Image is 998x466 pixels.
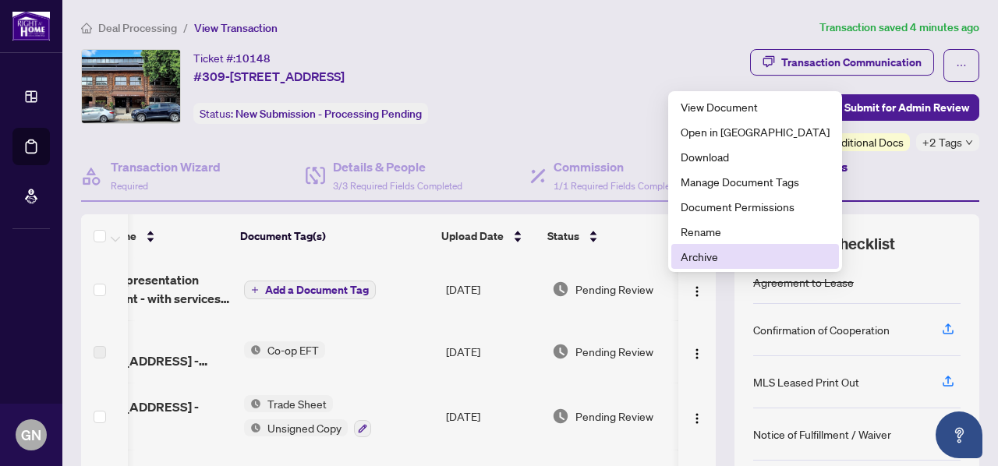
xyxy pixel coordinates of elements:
span: Submit for Admin Review [844,95,969,120]
div: Agreement to Lease [753,274,854,291]
span: GN [21,424,41,446]
div: Transaction Communication [781,50,922,75]
span: 3/3 Required Fields Completed [333,180,462,192]
img: Document Status [552,343,569,360]
th: Upload Date [435,214,541,258]
div: MLS Leased Print Out [753,373,859,390]
span: Co-op EFT [261,341,325,358]
span: 10148 [235,51,271,65]
img: Logo [691,348,703,360]
img: logo [12,12,50,41]
span: ellipsis [956,60,967,71]
span: Unsigned Copy [261,419,348,436]
span: Deal Processing [98,21,177,35]
img: Logo [691,412,703,425]
img: Document Status [552,408,569,425]
button: Add a Document Tag [244,281,376,299]
span: [STREET_ADDRESS] - TS.pdf [73,397,232,435]
img: Document Status [552,281,569,298]
li: / [183,19,188,37]
button: Status IconCo-op EFT [244,341,325,358]
th: Status [541,214,674,258]
span: plus [251,286,259,294]
span: Pending Review [575,281,653,298]
span: Download [681,148,830,165]
img: Status Icon [244,395,261,412]
h4: Commission [554,157,683,176]
button: Open asap [936,411,982,458]
span: 1/1 Required Fields Completed [554,180,683,192]
span: Pending Review [575,408,653,425]
button: Status IconTrade SheetStatus IconUnsigned Copy [244,395,371,437]
span: Pending Review [575,343,653,360]
span: View Document [681,98,830,115]
span: Required [111,180,148,192]
img: Logo [691,285,703,298]
span: Add a Document Tag [265,284,369,295]
article: Transaction saved 4 minutes ago [819,19,979,37]
td: [DATE] [440,258,546,320]
span: Archive [681,248,830,265]
img: Status Icon [244,341,261,358]
span: Manage Document Tags [681,173,830,190]
button: Add a Document Tag [244,280,376,300]
h4: Transaction Wizard [111,157,221,176]
td: [DATE] [440,383,546,450]
button: Submit for Admin Review [834,94,979,121]
img: Status Icon [244,419,261,436]
span: Open in [GEOGRAPHIC_DATA] [681,123,830,140]
span: +2 Tags [922,133,962,151]
td: [DATE] [440,320,546,383]
span: New Submission - Processing Pending [235,107,422,121]
th: Document Tag(s) [234,214,435,258]
div: Ticket #: [193,49,271,67]
span: Status [547,228,579,245]
th: (9) File Name [62,214,234,258]
span: Requires Additional Docs [781,133,904,150]
span: Tenant representation Agreement - with services listed.pdf [73,270,232,308]
span: Upload Date [441,228,504,245]
span: View Transaction [194,21,278,35]
div: Notice of Fulfillment / Waiver [753,425,891,443]
span: IG - EFT - [STREET_ADDRESS] - [DATE].PDF [73,333,232,370]
button: Logo [685,404,710,429]
button: Transaction Communication [750,49,934,76]
img: IMG-W12308725_1.jpg [82,50,180,123]
button: Logo [685,277,710,302]
span: Rename [681,223,830,240]
button: Logo [685,339,710,364]
span: #309-[STREET_ADDRESS] [193,67,345,86]
span: Document Permissions [681,198,830,215]
span: down [965,139,973,147]
div: Status: [193,103,428,124]
span: Trade Sheet [261,395,333,412]
h4: Details & People [333,157,462,176]
span: home [81,23,92,34]
div: Confirmation of Cooperation [753,321,890,338]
